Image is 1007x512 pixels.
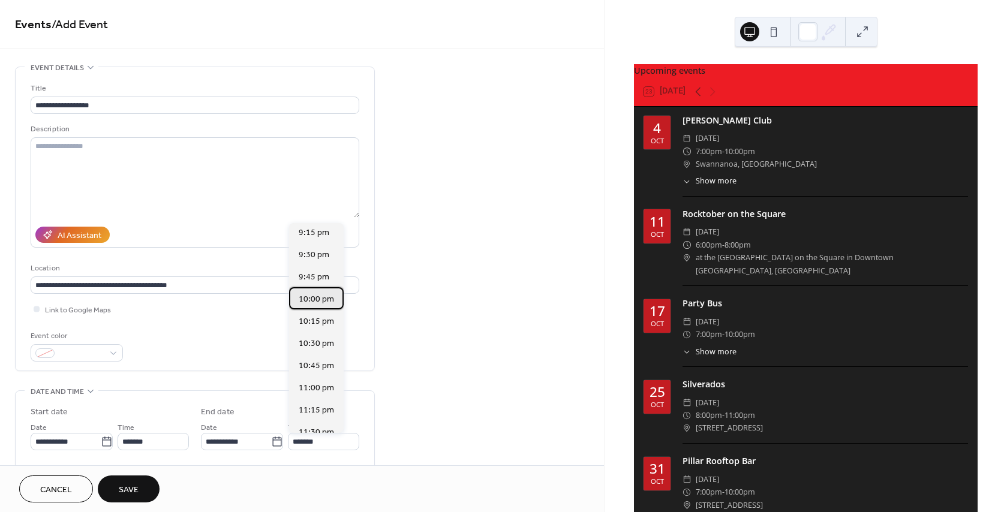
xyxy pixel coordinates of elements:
div: 17 [650,305,665,318]
div: ​ [683,251,691,264]
button: ​Show more [683,347,737,358]
div: Description [31,123,357,135]
div: Upcoming events [634,64,978,77]
div: Location [31,262,357,275]
span: Date [201,421,217,434]
div: Rocktober on the Square [683,207,968,221]
div: Oct [651,401,664,408]
span: 7:00pm [696,486,722,498]
div: ​ [683,499,691,511]
span: Event details [31,62,84,74]
button: Save [98,475,160,502]
div: ​ [683,409,691,421]
div: ​ [683,473,691,486]
span: 10:00pm [725,145,755,158]
span: Show more [696,176,737,187]
span: [STREET_ADDRESS] [696,421,763,434]
div: Event color [31,330,121,342]
div: ​ [683,132,691,144]
span: Cancel [40,484,72,496]
span: 7:00pm [696,145,722,158]
div: 11 [650,215,665,229]
span: [DATE] [696,225,719,238]
span: - [722,145,725,158]
span: Time [288,421,305,434]
span: Show more [696,347,737,358]
div: Oct [651,478,664,484]
span: Save [119,484,139,496]
div: ​ [683,239,691,251]
div: 25 [650,385,665,399]
span: 9:15 pm [299,227,329,239]
span: Date and time [31,385,84,398]
div: ​ [683,421,691,434]
div: Title [31,82,357,95]
div: ​ [683,145,691,158]
span: 11:00pm [725,409,755,421]
button: Cancel [19,475,93,502]
a: Events [15,13,52,37]
span: 9:30 pm [299,249,329,261]
span: 10:45 pm [299,360,334,372]
div: 31 [650,462,665,476]
span: 10:15 pm [299,315,334,328]
span: 10:00pm [725,486,755,498]
span: 7:00pm [696,328,722,341]
span: [DATE] [696,132,719,144]
span: - [722,409,725,421]
div: Oct [651,137,664,144]
div: Party Bus [683,297,968,310]
span: - [722,239,725,251]
span: Time [118,421,134,434]
button: AI Assistant [35,227,110,243]
span: 10:30 pm [299,338,334,350]
span: - [722,328,725,341]
span: 11:15 pm [299,404,334,417]
span: 11:00 pm [299,382,334,394]
div: ​ [683,396,691,409]
div: ​ [683,225,691,238]
div: 4 [653,122,661,135]
span: Swannanoa, [GEOGRAPHIC_DATA] [696,158,817,170]
span: Link to Google Maps [45,304,111,317]
div: Oct [651,320,664,327]
div: End date [201,406,235,418]
div: AI Assistant [58,230,101,242]
span: 9:45 pm [299,271,329,284]
div: Oct [651,231,664,237]
span: 6:00pm [696,239,722,251]
div: Pillar Rooftop Bar [683,454,968,468]
span: 8:00pm [696,409,722,421]
div: Silverados [683,378,968,391]
div: ​ [683,315,691,328]
div: [PERSON_NAME] Club [683,114,968,127]
span: 11:30 pm [299,426,334,439]
span: [DATE] [696,315,719,328]
span: at the [GEOGRAPHIC_DATA] on the Square in Downtown [GEOGRAPHIC_DATA], [GEOGRAPHIC_DATA] [696,251,968,277]
div: Start date [31,406,68,418]
span: [DATE] [696,473,719,486]
span: 10:00 pm [299,293,334,306]
span: 10:00pm [725,328,755,341]
button: ​Show more [683,176,737,187]
span: [DATE] [696,396,719,409]
span: [STREET_ADDRESS] [696,499,763,511]
div: ​ [683,176,691,187]
div: ​ [683,486,691,498]
span: / Add Event [52,13,108,37]
span: 8:00pm [725,239,751,251]
span: - [722,486,725,498]
div: ​ [683,347,691,358]
div: ​ [683,328,691,341]
span: Date [31,421,47,434]
div: ​ [683,158,691,170]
